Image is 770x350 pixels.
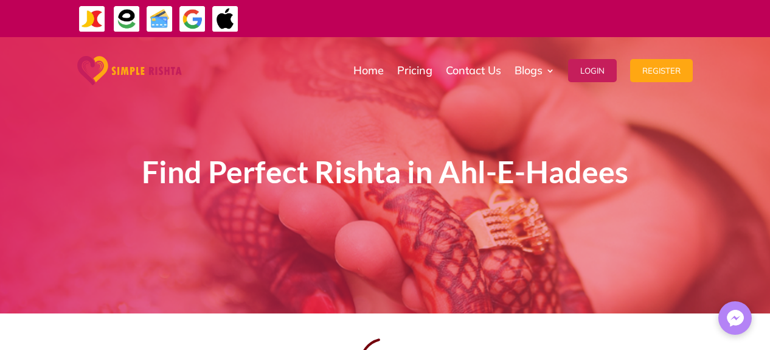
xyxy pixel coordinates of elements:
[179,5,206,33] img: GooglePay-icon
[630,59,693,82] button: Register
[353,40,384,101] a: Home
[446,40,501,101] a: Contact Us
[568,59,617,82] button: Login
[142,153,628,190] span: Find Perfect Rishta in Ahl-E-Hadees
[78,5,106,33] img: JazzCash-icon
[568,40,617,101] a: Login
[397,40,432,101] a: Pricing
[723,306,747,331] img: Messenger
[146,5,173,33] img: Credit Cards
[515,40,555,101] a: Blogs
[113,5,140,33] img: EasyPaisa-icon
[212,5,239,33] img: ApplePay-icon
[630,40,693,101] a: Register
